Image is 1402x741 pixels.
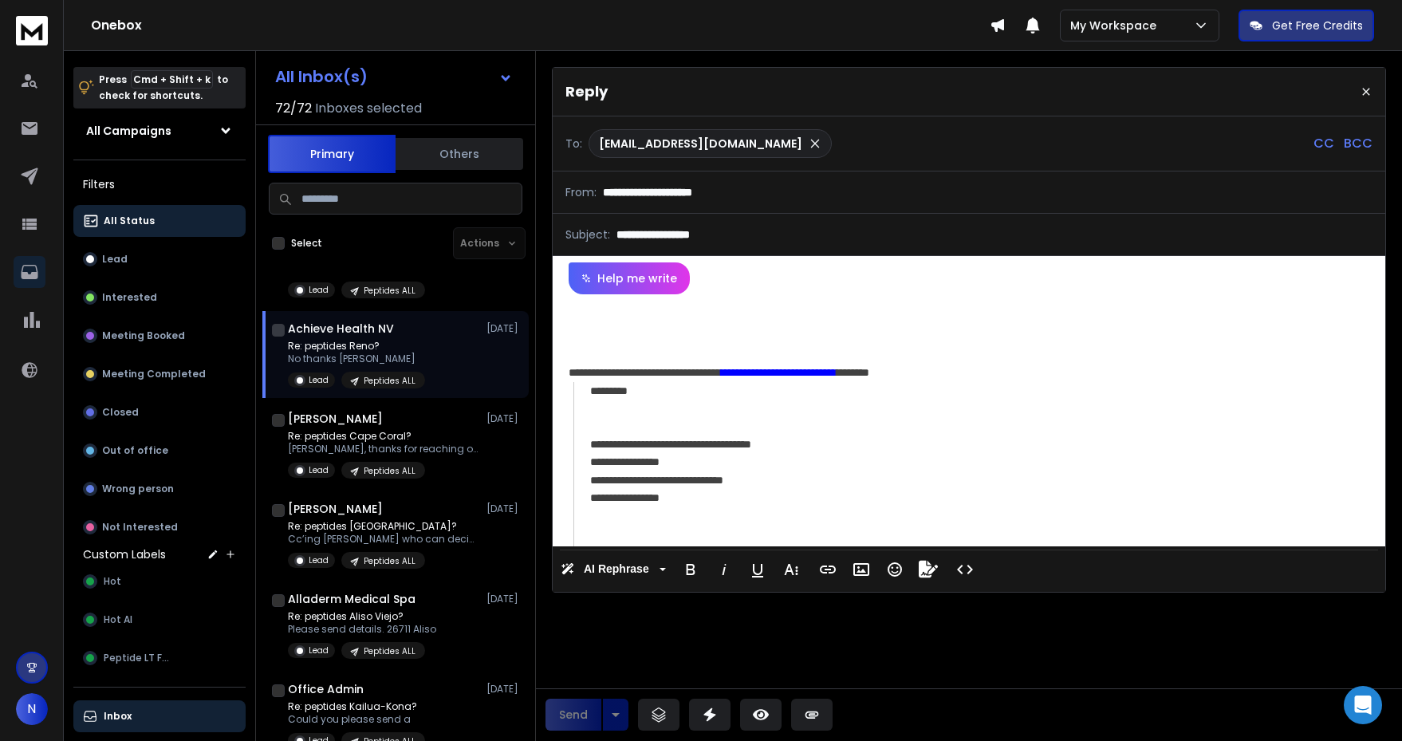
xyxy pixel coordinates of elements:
p: Lead [102,253,128,266]
p: Peptides ALL [364,285,415,297]
p: Not Interested [102,521,178,534]
button: Get Free Credits [1239,10,1374,41]
p: Reply [565,81,608,103]
p: [DATE] [486,503,522,515]
h1: Alladerm Medical Spa [288,591,415,607]
span: Cmd + Shift + k [131,70,213,89]
button: Hot AI [73,604,246,636]
button: Underline (⌘U) [742,554,773,585]
h1: Achieve Health NV [288,321,394,337]
button: Others [396,136,523,171]
span: AI Rephrase [581,562,652,576]
p: Get Free Credits [1272,18,1363,34]
p: Lead [309,284,329,296]
button: Bold (⌘B) [675,554,706,585]
p: Inbox [104,710,132,723]
p: [DATE] [486,683,522,696]
p: Lead [309,554,329,566]
img: tab_domain_overview_orange.svg [43,93,56,105]
p: All Status [104,215,155,227]
button: Primary [268,135,396,173]
button: Emoticons [880,554,910,585]
p: Could you please send a [288,713,425,726]
span: 72 / 72 [275,99,312,118]
button: Peptide LT FUP [73,642,246,674]
p: Re: peptides [GEOGRAPHIC_DATA]? [288,520,479,533]
p: Peptides ALL [364,555,415,567]
p: My Workspace [1070,18,1163,34]
button: Help me write [569,262,690,294]
p: To: [565,136,582,152]
button: AI Rephrase [557,554,669,585]
div: Domain Overview [61,94,143,104]
p: [DATE] [486,322,522,335]
h1: Office Admin [288,681,364,697]
h3: Filters [73,173,246,195]
div: Open Intercom Messenger [1344,686,1382,724]
p: Meeting Booked [102,329,185,342]
button: Closed [73,396,246,428]
p: [PERSON_NAME], thanks for reaching out. [288,443,479,455]
p: Subject: [565,227,610,242]
img: logo_orange.svg [26,26,38,38]
p: Peptides ALL [364,375,415,387]
button: Hot [73,566,246,597]
p: Wrong person [102,483,174,495]
p: From: [565,184,597,200]
button: Lead [73,243,246,275]
h1: [PERSON_NAME] [288,411,383,427]
p: [DATE] [486,412,522,425]
button: More Text [776,554,806,585]
button: Insert Link (⌘K) [813,554,843,585]
h3: Inboxes selected [315,99,422,118]
img: logo [16,16,48,45]
p: Lead [309,374,329,386]
img: website_grey.svg [26,41,38,54]
span: Peptide LT FUP [104,652,173,664]
button: Meeting Booked [73,320,246,352]
p: Meeting Completed [102,368,206,380]
p: Re: peptides Aliso Viejo? [288,610,436,623]
p: Re: peptides Kailua-Kona? [288,700,425,713]
p: BCC [1344,134,1372,153]
button: Meeting Completed [73,358,246,390]
button: N [16,693,48,725]
label: Select [291,237,322,250]
p: Lead [309,644,329,656]
p: [DATE] [486,593,522,605]
h1: All Inbox(s) [275,69,368,85]
h1: [PERSON_NAME] [288,501,383,517]
h1: Onebox [91,16,990,35]
p: Lead [309,464,329,476]
p: Peptides ALL [364,645,415,657]
span: Hot AI [104,613,132,626]
p: Please send details. 26711 Aliso [288,623,436,636]
p: [EMAIL_ADDRESS][DOMAIN_NAME] [599,136,802,152]
p: Re: peptides Cape Coral? [288,430,479,443]
p: Re: peptides Reno? [288,340,425,353]
span: Hot [104,575,121,588]
button: Inbox [73,700,246,732]
h3: Custom Labels [83,546,166,562]
button: Code View [950,554,980,585]
img: tab_keywords_by_traffic_grey.svg [159,93,171,105]
button: Italic (⌘I) [709,554,739,585]
button: Not Interested [73,511,246,543]
button: Insert Image (⌘P) [846,554,876,585]
p: Out of office [102,444,168,457]
p: Interested [102,291,157,304]
div: Domain: [URL] [41,41,113,54]
p: Press to check for shortcuts. [99,72,228,104]
button: Signature [913,554,943,585]
div: v 4.0.24 [45,26,78,38]
button: All Status [73,205,246,237]
p: Cc’ing [PERSON_NAME] who can decide. [288,533,479,546]
button: All Inbox(s) [262,61,526,93]
p: Closed [102,406,139,419]
h1: All Campaigns [86,123,171,139]
button: Out of office [73,435,246,467]
button: Wrong person [73,473,246,505]
p: CC [1313,134,1334,153]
